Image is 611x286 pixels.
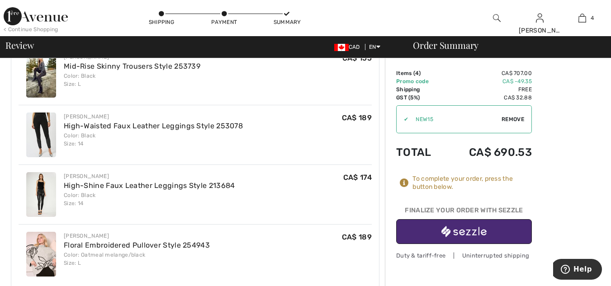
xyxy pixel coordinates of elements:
[396,77,445,85] td: Promo code
[343,173,372,182] span: CA$ 174
[561,13,603,23] a: 4
[64,131,243,148] div: Color: Black Size: 14
[274,18,301,26] div: Summary
[502,115,524,123] span: Remove
[402,41,606,50] div: Order Summary
[342,233,372,241] span: CA$ 189
[342,113,372,122] span: CA$ 189
[445,137,532,168] td: CA$ 690.53
[64,122,243,130] a: High-Waisted Faux Leather Leggings Style 253078
[64,251,210,267] div: Color: Oatmeal melange/black Size: L
[64,232,210,240] div: [PERSON_NAME]
[26,172,56,217] img: High-Shine Faux Leather Leggings Style 213684
[396,69,445,77] td: Items ( )
[396,85,445,94] td: Shipping
[64,181,235,190] a: High-Shine Faux Leather Leggings Style 213684
[396,137,445,168] td: Total
[445,85,532,94] td: Free
[445,94,532,102] td: CA$ 32.88
[408,106,502,133] input: Promo code
[415,70,419,76] span: 4
[334,44,364,50] span: CAD
[64,72,200,88] div: Color: Black Size: L
[369,44,380,50] span: EN
[26,53,56,98] img: Mid-Rise Skinny Trousers Style 253739
[148,18,175,26] div: Shipping
[536,14,544,22] a: Sign In
[493,13,501,23] img: search the website
[397,115,408,123] div: ✔
[5,41,34,50] span: Review
[26,232,56,277] img: Floral Embroidered Pullover Style 254943
[396,206,532,219] div: Finalize Your Order with Sezzle
[445,77,532,85] td: CA$ -49.35
[64,191,235,207] div: Color: Black Size: 14
[4,25,58,33] div: < Continue Shopping
[396,94,445,102] td: GST (5%)
[445,69,532,77] td: CA$ 707.00
[412,175,532,191] div: To complete your order, press the button below.
[64,62,200,70] a: Mid-Rise Skinny Trousers Style 253739
[64,113,243,121] div: [PERSON_NAME]
[441,226,487,237] img: sezzle_white.svg
[519,26,561,35] div: [PERSON_NAME]
[536,13,544,23] img: My Info
[64,172,235,180] div: [PERSON_NAME]
[553,259,602,281] iframe: Opens a widget where you can find more information
[578,13,586,23] img: My Bag
[64,241,210,249] a: Floral Embroidered Pullover Style 254943
[396,251,532,260] div: Duty & tariff-free | Uninterrupted shipping
[591,14,594,22] span: 4
[4,7,68,25] img: 1ère Avenue
[26,113,56,157] img: High-Waisted Faux Leather Leggings Style 253078
[334,44,349,51] img: Canadian Dollar
[211,18,238,26] div: Payment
